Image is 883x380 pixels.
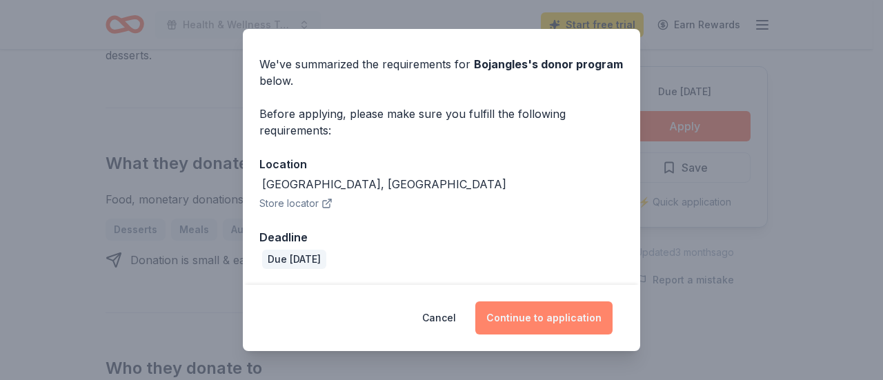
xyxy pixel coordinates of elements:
[259,228,624,246] div: Deadline
[259,155,624,173] div: Location
[259,56,624,89] div: We've summarized the requirements for below.
[262,176,506,192] div: [GEOGRAPHIC_DATA], [GEOGRAPHIC_DATA]
[259,106,624,139] div: Before applying, please make sure you fulfill the following requirements:
[259,195,333,212] button: Store locator
[262,250,326,269] div: Due [DATE]
[475,301,613,334] button: Continue to application
[422,301,456,334] button: Cancel
[474,57,623,71] span: Bojangles 's donor program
